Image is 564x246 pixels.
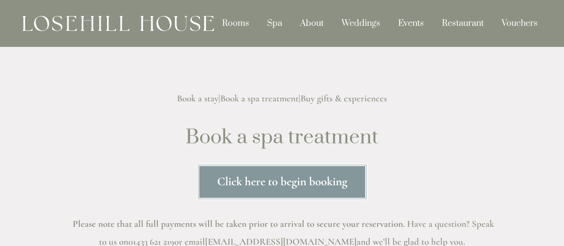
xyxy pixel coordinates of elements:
h3: | | [69,90,495,108]
div: Rooms [214,13,257,33]
a: Buy gifts & experiences [301,93,387,104]
a: Vouchers [494,13,546,33]
div: Weddings [333,13,388,33]
a: Book a spa treatment [220,93,299,104]
div: Restaurant [434,13,492,33]
img: Losehill House [22,16,214,31]
strong: Please note that all full payments will be taken prior to arrival to secure your reservation [73,218,403,229]
a: Book a stay [177,93,218,104]
div: Events [390,13,432,33]
div: About [292,13,332,33]
div: Spa [259,13,290,33]
h1: Book a spa treatment [69,126,495,149]
a: Click here to begin booking [197,164,367,200]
